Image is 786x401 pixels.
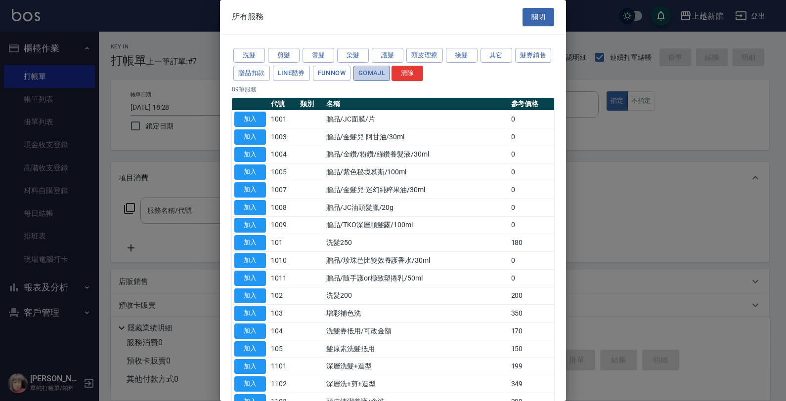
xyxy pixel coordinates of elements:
td: 349 [509,375,555,393]
td: 101 [268,234,298,252]
button: 加入 [234,359,266,374]
td: 1004 [268,146,298,163]
button: 加入 [234,288,266,304]
button: 護髮 [372,48,403,63]
td: 贈品/金髮兒-阿甘油/30ml [324,128,509,146]
td: 0 [509,269,555,287]
td: 1102 [268,375,298,393]
td: 180 [509,234,555,252]
button: 其它 [480,48,512,63]
button: 髮券銷售 [515,48,552,63]
td: 199 [509,358,555,375]
td: 1005 [268,163,298,181]
td: 贈品/隨手護or極致塑捲乳/50ml [324,269,509,287]
button: 加入 [234,218,266,233]
td: 0 [509,163,555,181]
td: 0 [509,111,555,128]
button: 加入 [234,271,266,286]
td: 0 [509,252,555,270]
td: 105 [268,340,298,358]
td: 1008 [268,199,298,216]
td: 贈品/JC面膜/片 [324,111,509,128]
button: 加入 [234,147,266,162]
th: 代號 [268,98,298,111]
button: FUNNOW [313,66,350,81]
td: 0 [509,199,555,216]
button: GOMAJL [353,66,390,81]
td: 1009 [268,216,298,234]
td: 0 [509,128,555,146]
button: 洗髮 [233,48,265,63]
td: 贈品/紫色秘境慕斯/100ml [324,163,509,181]
p: 89 筆服務 [232,85,554,94]
button: 加入 [234,164,266,180]
td: 贈品/JC油頭髮臘/20g [324,199,509,216]
button: 剪髮 [268,48,300,63]
button: 加入 [234,200,266,215]
td: 贈品/金髮兒-迷幻純粹果油/30ml [324,181,509,199]
button: 加入 [234,341,266,357]
td: 洗髮200 [324,287,509,305]
button: 加入 [234,306,266,321]
button: LINE酷券 [273,66,310,81]
td: 深層洗髮+造型 [324,358,509,375]
th: 名稱 [324,98,509,111]
td: 贈品/金鑽/粉鑽/綠鑽養髮液/30ml [324,146,509,163]
td: 深層洗+剪+造型 [324,375,509,393]
button: 加入 [234,112,266,127]
button: 關閉 [523,8,554,26]
td: 0 [509,181,555,199]
button: 加入 [234,376,266,392]
button: 加入 [234,235,266,250]
button: 加入 [234,182,266,198]
button: 頭皮理療 [406,48,443,63]
button: 加入 [234,129,266,145]
td: 200 [509,287,555,305]
td: 洗髮250 [324,234,509,252]
td: 贈品/珍珠芭比雙效養護香水/30ml [324,252,509,270]
td: 1007 [268,181,298,199]
td: 0 [509,216,555,234]
th: 參考價格 [509,98,555,111]
button: 燙髮 [303,48,334,63]
td: 1101 [268,358,298,375]
td: 350 [509,305,555,322]
td: 髮原素洗髮抵用 [324,340,509,358]
td: 贈品/TKO深層順髮露/100ml [324,216,509,234]
td: 1011 [268,269,298,287]
td: 170 [509,322,555,340]
td: 150 [509,340,555,358]
th: 類別 [298,98,324,111]
button: 加入 [234,323,266,339]
td: 1001 [268,111,298,128]
td: 104 [268,322,298,340]
td: 1010 [268,252,298,270]
button: 接髮 [446,48,478,63]
button: 清除 [392,66,423,81]
td: 增彩補色洗 [324,305,509,322]
td: 0 [509,146,555,163]
td: 102 [268,287,298,305]
td: 洗髮券抵用/可改金額 [324,322,509,340]
button: 加入 [234,253,266,268]
span: 所有服務 [232,12,263,22]
td: 1003 [268,128,298,146]
button: 染髮 [337,48,369,63]
button: 贈品扣款 [233,66,270,81]
td: 103 [268,305,298,322]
